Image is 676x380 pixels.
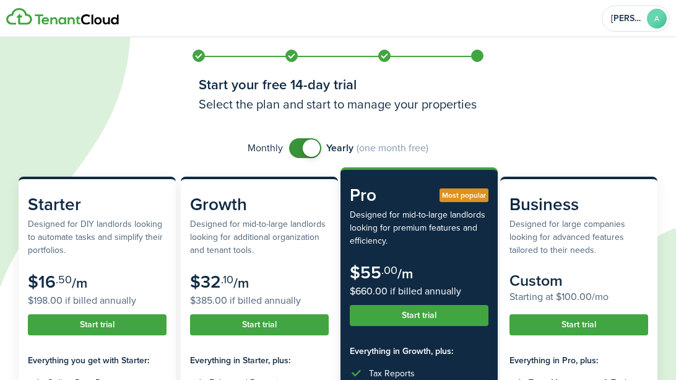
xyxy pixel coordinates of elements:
subscription-pricing-card-price-amount: $55 [350,260,381,285]
avatar-text: A [647,9,667,29]
img: Logo [6,8,119,25]
subscription-pricing-card-title: Starter [28,192,167,218]
subscription-pricing-card-price-annual: Starting at $100.00/mo [509,289,648,304]
subscription-pricing-card-price-annual: $660.00 if billed annually [350,284,488,299]
subscription-pricing-card-features-title: Everything you get with Starter: [28,354,167,367]
subscription-pricing-card-description: Designed for mid-to-large landlords looking for additional organization and tenant tools. [190,218,329,257]
subscription-pricing-card-features-title: Everything in Pro, plus: [509,354,648,367]
button: Start trial [28,314,167,335]
subscription-pricing-card-price-period: /m [397,263,413,284]
subscription-pricing-card-title: Growth [190,192,329,218]
subscription-pricing-card-price-amount: Custom [509,269,563,292]
button: Start trial [190,314,329,335]
span: Monthly [248,141,283,156]
subscription-pricing-card-price-cents: .10 [221,272,233,288]
subscription-pricing-card-title: Business [509,192,648,218]
subscription-pricing-card-price-period: /m [72,273,87,293]
subscription-pricing-card-price-annual: $198.00 if billed annually [28,293,167,308]
button: Start trial [509,314,648,335]
subscription-pricing-card-price-period: /m [233,273,249,293]
div: Tax Reports [369,367,415,380]
span: Most popular [442,190,486,201]
h1: Start your free 14-day trial [199,74,477,95]
subscription-pricing-card-description: Designed for mid-to-large landlords looking for premium features and efficiency. [350,208,488,247]
span: Aaron [611,14,642,23]
subscription-pricing-card-price-amount: $16 [28,269,56,294]
subscription-pricing-card-features-title: Everything in Starter, plus: [190,354,329,367]
subscription-pricing-card-price-amount: $32 [190,269,221,294]
subscription-pricing-card-price-cents: .00 [381,262,397,278]
subscription-pricing-card-features-title: Everything in Growth, plus: [350,345,488,358]
subscription-pricing-card-description: Designed for large companies looking for advanced features tailored to their needs. [509,218,648,257]
button: Open menu [602,6,670,32]
button: Start trial [350,305,488,326]
subscription-pricing-card-description: Designed for DIY landlords looking to automate tasks and simplify their portfolios. [28,218,167,257]
subscription-pricing-card-title: Pro [350,182,488,208]
subscription-pricing-card-price-cents: .50 [56,272,72,288]
h3: Select the plan and start to manage your properties [199,95,477,113]
subscription-pricing-card-price-annual: $385.00 if billed annually [190,293,329,308]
